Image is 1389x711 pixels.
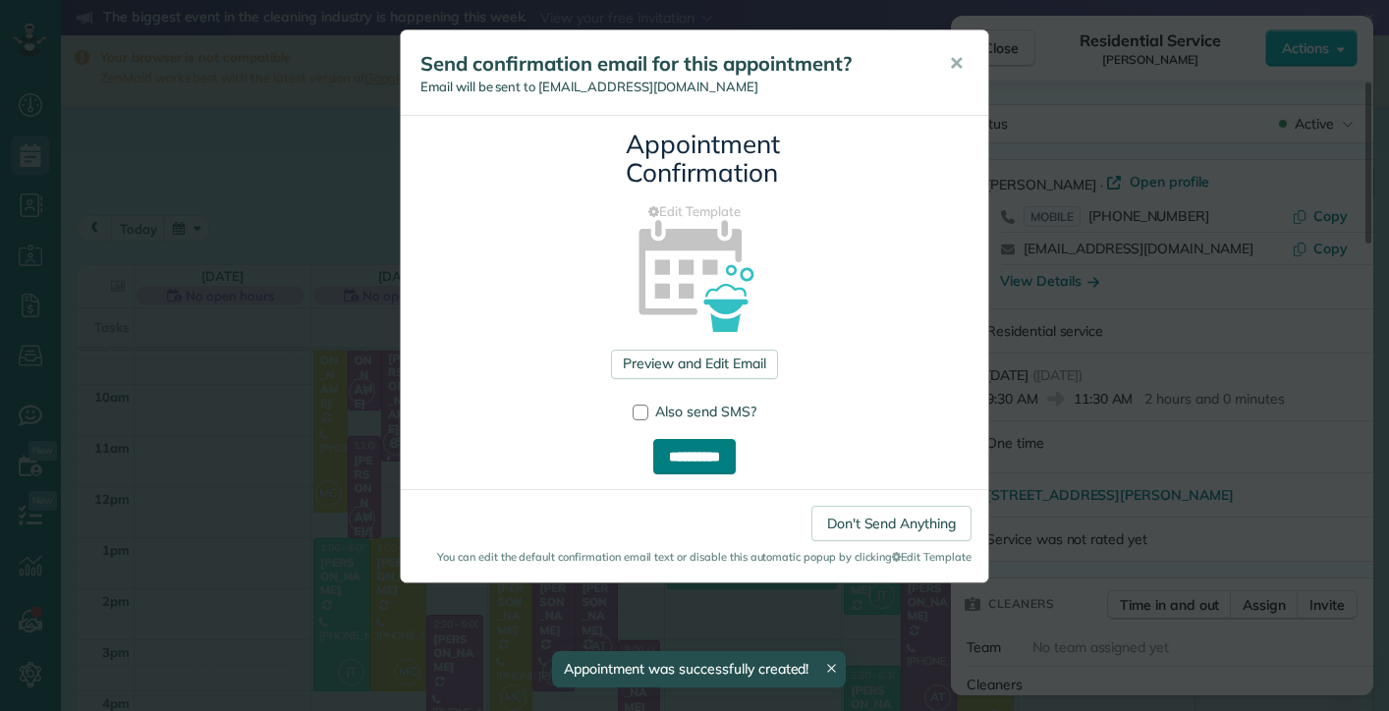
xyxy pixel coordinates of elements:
small: You can edit the default confirmation email text or disable this automatic popup by clicking Edit... [417,549,972,565]
h5: Send confirmation email for this appointment? [420,50,921,78]
div: Appointment was successfully created! [552,651,847,687]
span: ✕ [949,52,964,75]
a: Preview and Edit Email [611,350,777,379]
img: appointment_confirmation_icon-141e34405f88b12ade42628e8c248340957700ab75a12ae832a8710e9b578dc5.png [607,186,783,361]
h3: Appointment Confirmation [626,131,763,187]
a: Don't Send Anything [811,506,972,541]
a: Edit Template [416,202,973,221]
span: Also send SMS? [655,403,756,420]
span: Email will be sent to [EMAIL_ADDRESS][DOMAIN_NAME] [420,79,758,94]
